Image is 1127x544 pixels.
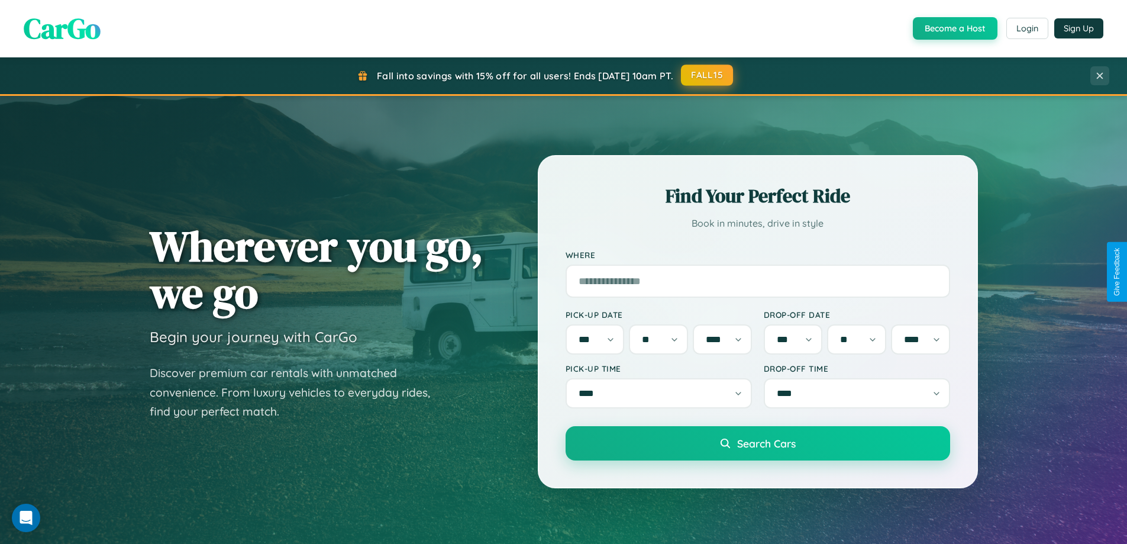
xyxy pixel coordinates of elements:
p: Discover premium car rentals with unmatched convenience. From luxury vehicles to everyday rides, ... [150,363,445,421]
div: Give Feedback [1113,248,1121,296]
label: Where [566,250,950,260]
button: Become a Host [913,17,997,40]
button: Search Cars [566,426,950,461]
label: Pick-up Date [566,310,752,320]
label: Drop-off Date [764,310,950,320]
button: Login [1006,18,1048,39]
h1: Wherever you go, we go [150,223,483,316]
h3: Begin your journey with CarGo [150,328,357,346]
span: CarGo [24,9,101,48]
button: Sign Up [1054,18,1103,38]
span: Search Cars [737,437,796,450]
label: Drop-off Time [764,363,950,374]
p: Book in minutes, drive in style [566,215,950,232]
span: Fall into savings with 15% off for all users! Ends [DATE] 10am PT. [377,70,673,82]
button: FALL15 [681,65,733,86]
h2: Find Your Perfect Ride [566,183,950,209]
div: Open Intercom Messenger [12,504,40,532]
label: Pick-up Time [566,363,752,374]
